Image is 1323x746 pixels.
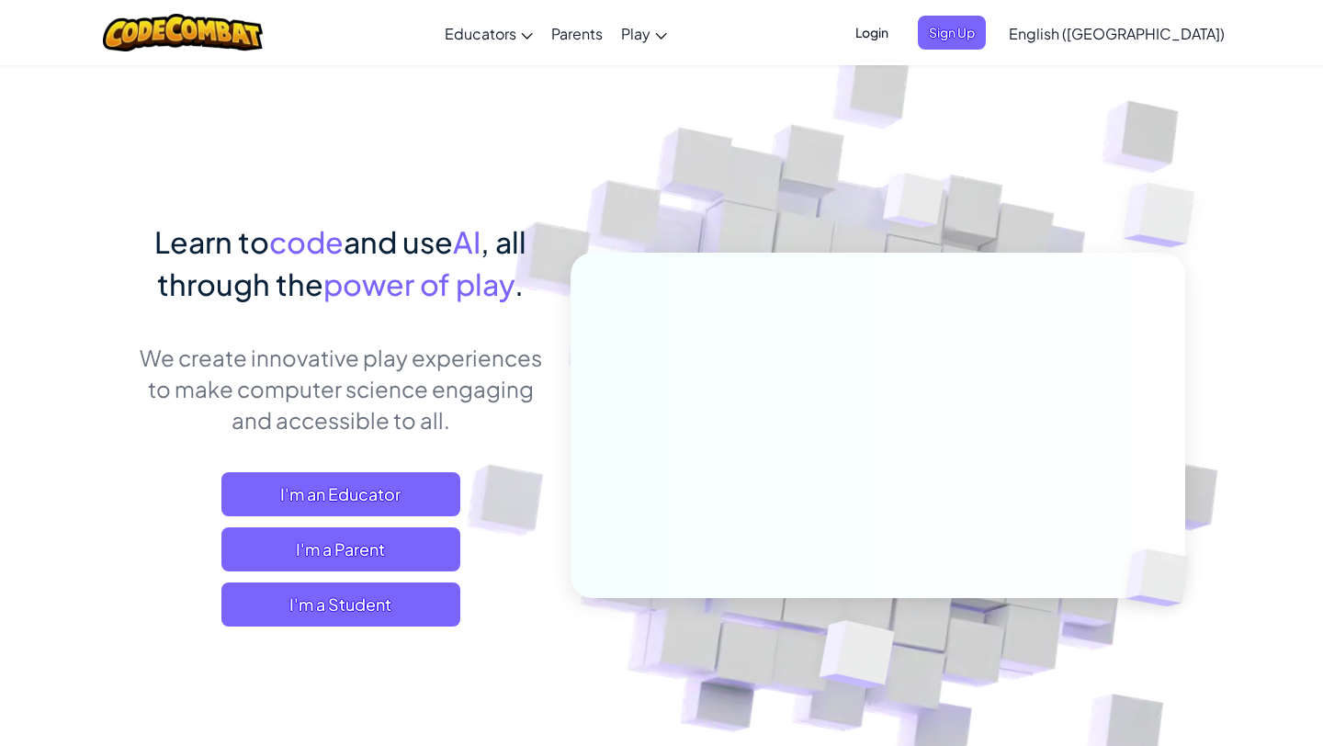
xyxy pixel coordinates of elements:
[269,223,344,260] span: code
[221,527,460,571] a: I'm a Parent
[1095,511,1233,645] img: Overlap cubes
[775,582,939,734] img: Overlap cubes
[445,24,516,43] span: Educators
[323,266,514,302] span: power of play
[103,14,264,51] img: CodeCombat logo
[435,8,542,58] a: Educators
[849,137,981,274] img: Overlap cubes
[1009,24,1225,43] span: English ([GEOGRAPHIC_DATA])
[1087,138,1246,293] img: Overlap cubes
[138,342,543,435] p: We create innovative play experiences to make computer science engaging and accessible to all.
[344,223,453,260] span: and use
[612,8,676,58] a: Play
[154,223,269,260] span: Learn to
[1000,8,1234,58] a: English ([GEOGRAPHIC_DATA])
[221,582,460,627] button: I'm a Student
[918,16,986,50] button: Sign Up
[621,24,650,43] span: Play
[221,472,460,516] a: I'm an Educator
[453,223,481,260] span: AI
[844,16,899,50] button: Login
[542,8,612,58] a: Parents
[514,266,524,302] span: .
